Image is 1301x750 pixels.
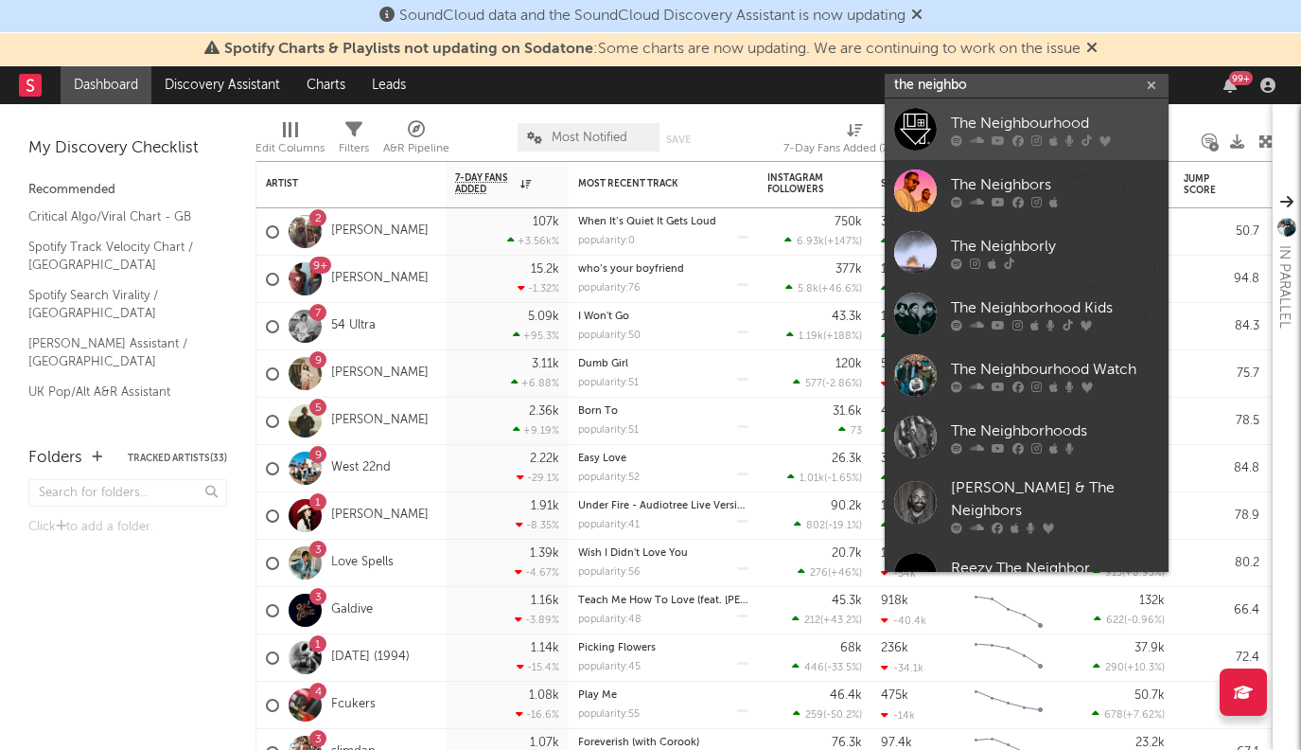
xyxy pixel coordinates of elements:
div: popularity: 50 [578,330,641,341]
a: Leads [359,66,419,104]
div: ( ) [1093,661,1165,673]
div: 506k [881,358,909,370]
a: Foreverish (with Corook) [578,738,699,748]
span: -2.86 % [825,379,859,389]
a: Spotify Track Velocity Chart / [GEOGRAPHIC_DATA] [28,237,208,276]
div: Easy Love [578,454,748,464]
div: 84.3 [1184,315,1259,338]
div: ( ) [1093,566,1165,579]
div: IN PARALLEL [1273,245,1295,329]
div: 750k [835,216,862,228]
svg: Chart title [966,682,1051,729]
span: Most Notified [552,132,627,144]
a: The Neighbourhood Watch [885,345,1169,406]
a: Born To [578,406,618,417]
div: The Neighborly [951,235,1159,258]
div: 1.14k [531,642,559,654]
span: 5.8k [798,284,818,295]
a: Wish I Didn't Love You [578,548,688,559]
div: Folders [28,447,82,470]
span: 446 [804,663,824,673]
div: -34.1k [881,662,923,674]
span: Dismiss [1086,42,1098,57]
div: -29.1 % [517,472,559,484]
div: Most Recent Track [578,178,720,189]
div: -15.4 % [517,661,559,673]
div: 75.7 [1184,363,1259,385]
div: When It’s Quiet It Gets Loud [578,217,748,227]
div: 350k [881,283,917,295]
div: 68k [840,642,862,654]
a: Reezy The Neighbor [885,544,1169,605]
div: 12.5M [881,263,913,276]
input: Search for folders... [28,479,227,507]
div: Click to add a folder. [28,516,227,539]
span: 73 [851,426,862,437]
div: 37.9k [1134,642,1165,654]
span: 212 [804,616,820,626]
div: 50.7k [1134,689,1165,702]
div: -23.3k [881,378,923,390]
div: ( ) [786,330,862,342]
div: A&R Pipeline [383,137,449,160]
div: 23.2k [1135,737,1165,749]
div: popularity: 41 [578,520,640,530]
div: Jump Score [1184,173,1231,196]
div: 34.9k [881,216,912,228]
div: popularity: 52 [578,473,640,483]
span: +46.6 % [821,284,859,295]
span: +147 % [827,237,859,247]
span: +10.3 % [1127,663,1162,673]
div: 45.3k [832,595,862,607]
div: 43.3k [832,311,862,323]
div: Reezy The Neighbor [951,557,1159,580]
a: Picking Flowers [578,643,656,653]
div: +6.88 % [511,377,559,389]
div: Teach Me How To Love (feat. Chase Shakur) [578,596,748,606]
div: 97.4k [881,737,912,749]
div: Edit Columns [255,137,325,160]
div: 1.19M [881,547,913,560]
div: Spotify Monthly Listeners [881,178,1023,189]
div: ( ) [794,519,862,531]
span: 1.01k [800,473,824,484]
div: 37k [881,330,910,343]
div: A&R Pipeline [383,114,449,169]
div: who’s your boyfriend [578,264,748,275]
div: ( ) [798,566,862,579]
span: -50.2 % [826,710,859,721]
div: +9.19 % [513,424,559,437]
span: 622 [1106,616,1124,626]
span: -1.65 % [827,473,859,484]
div: 20.7k [832,547,862,560]
a: Spotify Search Virality / [GEOGRAPHIC_DATA] [28,285,208,324]
button: 99+ [1223,78,1237,93]
div: ( ) [784,235,862,247]
a: The Neighborly [885,222,1169,283]
div: ( ) [1092,708,1165,721]
a: who’s your boyfriend [578,264,684,275]
a: [DATE] (1994) [331,650,410,666]
div: My Discovery Checklist [28,137,227,160]
div: popularity: 48 [578,615,642,625]
a: The Neighborhoods [885,406,1169,468]
div: 72.4 [1184,647,1259,670]
a: [PERSON_NAME] [331,223,429,240]
div: popularity: 56 [578,567,641,578]
div: ( ) [1094,614,1165,626]
div: Instagram Followers [767,172,834,195]
div: Filters [339,137,369,160]
div: Filters [339,114,369,169]
div: Dumb Girl [578,359,748,369]
div: Wish I Didn't Love You [578,548,748,559]
div: Born To [578,406,748,417]
span: 276 [810,568,828,579]
div: 52.9k [881,425,920,437]
svg: Chart title [966,634,1051,682]
a: The Neighborhood Kids [885,283,1169,345]
div: 26.3k [832,453,862,465]
a: [PERSON_NAME] [331,366,429,382]
a: [PERSON_NAME] [331,508,429,524]
span: 259 [805,710,823,721]
a: The Neighbors [885,160,1169,222]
